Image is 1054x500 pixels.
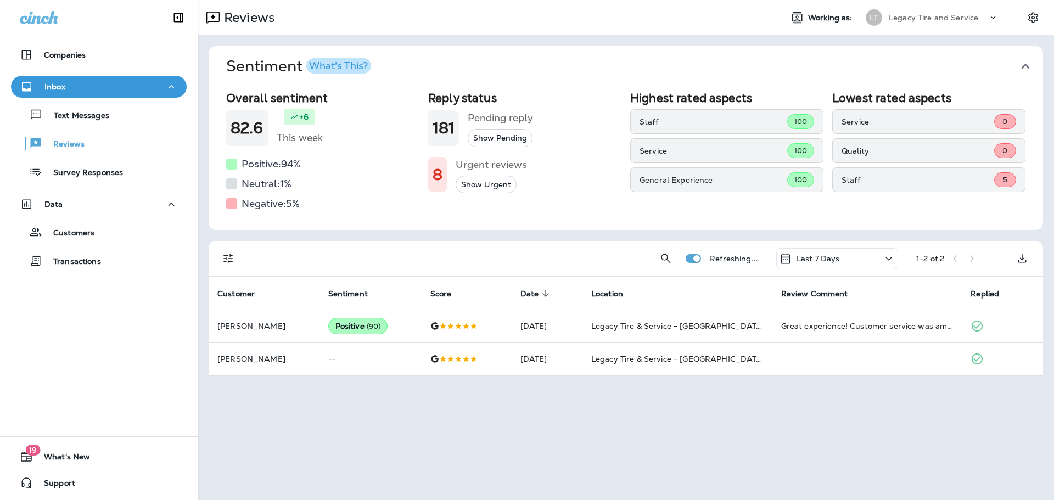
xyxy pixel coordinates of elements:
button: Show Urgent [456,176,517,194]
h1: 181 [433,119,455,137]
span: Working as: [808,13,855,23]
p: Reviews [220,9,275,26]
span: Score [430,289,452,299]
h5: Urgent reviews [456,156,527,173]
span: Review Comment [781,289,848,299]
div: What's This? [309,61,368,71]
span: Location [591,289,623,299]
button: Transactions [11,249,187,272]
span: Legacy Tire & Service - [GEOGRAPHIC_DATA] (formerly Magic City Tire & Service) [591,354,901,364]
span: ( 90 ) [367,322,381,331]
h5: Negative: 5 % [242,195,300,212]
p: Refreshing... [710,254,758,263]
span: Sentiment [328,289,368,299]
span: 5 [1003,175,1007,184]
h1: 82.6 [231,119,263,137]
h5: Positive: 94 % [242,155,301,173]
h1: 8 [433,166,442,184]
button: Filters [217,248,239,269]
span: Sentiment [328,289,382,299]
span: 100 [794,175,807,184]
span: Replied [971,289,1013,299]
button: What's This? [306,58,371,74]
p: [PERSON_NAME] [217,322,311,330]
p: Data [44,200,63,209]
p: Service [640,147,787,155]
p: +6 [299,111,309,122]
h2: Overall sentiment [226,91,419,105]
button: Companies [11,44,187,66]
div: Great experience! Customer service was amazing and the entire process was quick! They kept me inf... [781,321,954,332]
p: Service [842,117,994,126]
span: Replied [971,289,999,299]
button: Collapse Sidebar [163,7,194,29]
p: Staff [640,117,787,126]
p: Quality [842,147,994,155]
h1: Sentiment [226,57,371,76]
span: 100 [794,146,807,155]
span: Date [520,289,553,299]
button: Support [11,472,187,494]
button: Show Pending [468,129,532,147]
span: Support [33,479,75,492]
h5: Neutral: 1 % [242,175,291,193]
p: Survey Responses [42,168,123,178]
h5: Pending reply [468,109,533,127]
p: Inbox [44,82,65,91]
p: Companies [44,50,86,59]
span: Customer [217,289,269,299]
p: [PERSON_NAME] [217,355,311,363]
button: Inbox [11,76,187,98]
p: Transactions [42,257,101,267]
div: SentimentWhat's This? [209,87,1043,230]
h2: Lowest rated aspects [832,91,1025,105]
div: LT [866,9,882,26]
button: SentimentWhat's This? [217,46,1052,87]
p: Staff [842,176,994,184]
h2: Reply status [428,91,621,105]
p: Customers [42,228,94,239]
button: Reviews [11,132,187,155]
td: [DATE] [512,310,582,342]
td: [DATE] [512,342,582,375]
button: Customers [11,221,187,244]
span: Customer [217,289,255,299]
p: General Experience [640,176,787,184]
button: Survey Responses [11,160,187,183]
span: 0 [1002,117,1007,126]
p: Text Messages [43,111,109,121]
div: Positive [328,318,388,334]
p: Reviews [42,139,85,150]
p: Legacy Tire and Service [889,13,978,22]
h2: Highest rated aspects [630,91,823,105]
button: Export as CSV [1011,248,1033,269]
button: Text Messages [11,103,187,126]
button: Settings [1023,8,1043,27]
button: 19What's New [11,446,187,468]
button: Data [11,193,187,215]
span: 0 [1002,146,1007,155]
span: Location [591,289,637,299]
td: -- [319,342,422,375]
p: Last 7 Days [797,254,840,263]
button: Search Reviews [655,248,677,269]
span: 19 [25,445,40,456]
span: What's New [33,452,90,465]
h5: This week [277,129,323,147]
span: 100 [794,117,807,126]
span: Review Comment [781,289,862,299]
span: Legacy Tire & Service - [GEOGRAPHIC_DATA] (formerly Magic City Tire & Service) [591,321,901,331]
div: 1 - 2 of 2 [916,254,944,263]
span: Date [520,289,539,299]
span: Score [430,289,466,299]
